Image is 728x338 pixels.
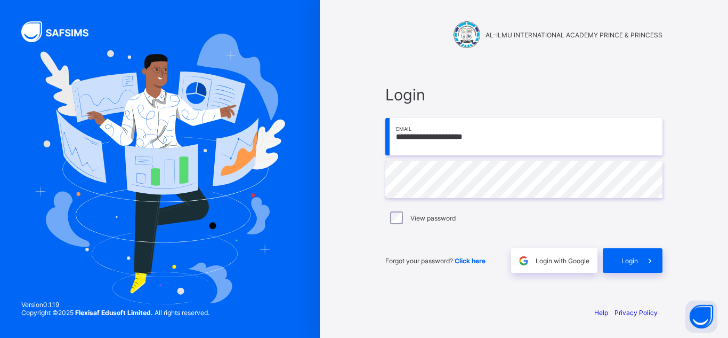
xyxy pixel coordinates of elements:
[486,31,662,39] span: AL-ILMU INTERNATIONAL ACADEMY PRINCE & PRINCESS
[685,301,717,333] button: Open asap
[594,309,608,317] a: Help
[75,309,153,317] strong: Flexisaf Edusoft Limited.
[621,257,638,265] span: Login
[385,257,486,265] span: Forgot your password?
[385,85,662,104] span: Login
[410,214,456,222] label: View password
[455,257,486,265] a: Click here
[536,257,589,265] span: Login with Google
[21,21,101,42] img: SAFSIMS Logo
[21,301,209,309] span: Version 0.1.19
[614,309,658,317] a: Privacy Policy
[21,309,209,317] span: Copyright © 2025 All rights reserved.
[35,34,286,304] img: Hero Image
[517,255,530,267] img: google.396cfc9801f0270233282035f929180a.svg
